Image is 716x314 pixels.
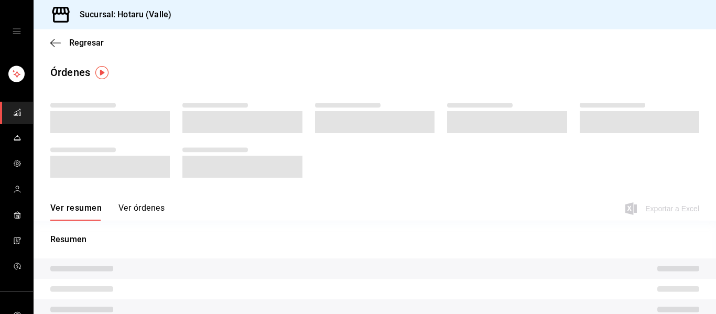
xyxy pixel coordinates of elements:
[13,27,21,36] button: open drawer
[50,38,104,48] button: Regresar
[50,203,102,221] button: Ver resumen
[71,8,171,21] h3: Sucursal: Hotaru (Valle)
[118,203,165,221] button: Ver órdenes
[95,66,109,79] img: Tooltip marker
[69,38,104,48] span: Regresar
[50,64,90,80] div: Órdenes
[50,233,699,246] p: Resumen
[50,203,165,221] div: navigation tabs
